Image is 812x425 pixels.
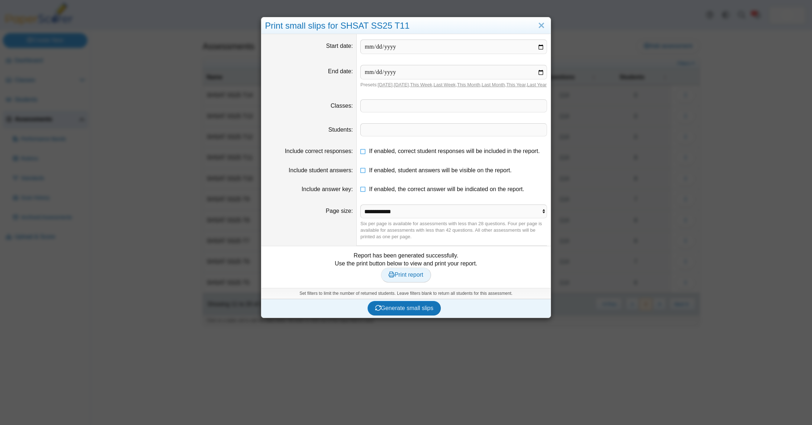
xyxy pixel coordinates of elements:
[326,43,353,49] label: Start date
[527,82,547,87] a: Last Year
[368,301,441,315] button: Generate small slips
[378,82,393,87] a: [DATE]
[394,82,409,87] a: [DATE]
[389,272,423,278] span: Print report
[369,186,524,192] span: If enabled, the correct answer will be indicated on the report.
[375,305,434,311] span: Generate small slips
[360,220,547,240] div: Six per page is available for assessments with less than 28 questions. Four per page is available...
[328,127,353,133] label: Students
[536,20,547,32] a: Close
[261,17,551,34] div: Print small slips for SHSAT SS25 T11
[360,82,547,88] div: Presets: , , , , , , ,
[369,148,540,154] span: If enabled, correct student responses will be included in the report.
[302,186,353,192] label: Include answer key
[285,148,353,154] label: Include correct responses
[482,82,505,87] a: Last Month
[360,123,547,136] tags: ​
[326,208,353,214] label: Page size
[289,167,353,173] label: Include student answers
[381,268,431,282] a: Print report
[360,99,547,112] tags: ​
[328,68,353,74] label: End date
[457,82,480,87] a: This Month
[261,288,551,299] div: Set filters to limit the number of returned students. Leave filters blank to return all students ...
[506,82,526,87] a: This Year
[369,167,511,173] span: If enabled, student answers will be visible on the report.
[331,103,353,109] label: Classes
[434,82,456,87] a: Last Week
[410,82,432,87] a: This Week
[265,252,547,282] div: Report has been generated successfully. Use the print button below to view and print your report.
